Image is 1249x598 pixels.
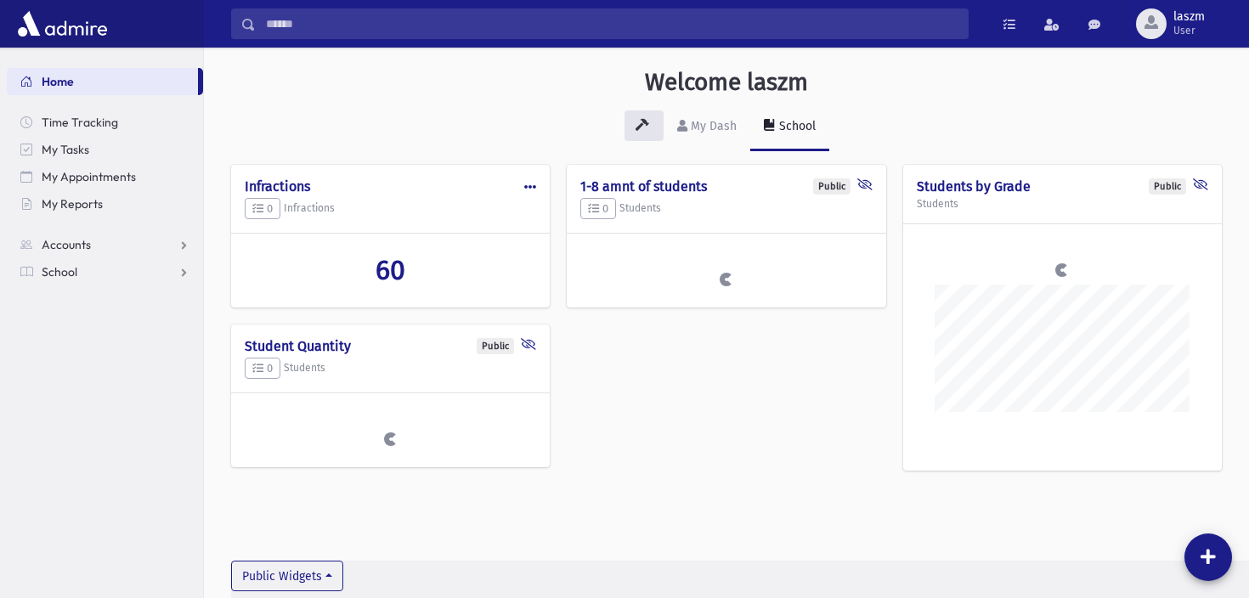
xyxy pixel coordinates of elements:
a: Time Tracking [7,109,203,136]
a: 60 [245,254,536,286]
span: My Appointments [42,169,136,184]
span: Home [42,74,74,89]
h5: Infractions [245,198,536,220]
div: Public [1149,178,1186,195]
div: Public [813,178,851,195]
h5: Students [917,198,1208,210]
span: Accounts [42,237,91,252]
a: Accounts [7,231,203,258]
span: 0 [252,202,273,215]
h4: Infractions [245,178,536,195]
h4: 1-8 amnt of students [580,178,872,195]
span: 0 [252,362,273,375]
button: Public Widgets [231,561,343,591]
button: 0 [580,198,616,220]
div: Public [477,338,514,354]
h3: Welcome laszm [645,68,808,97]
a: School [7,258,203,285]
span: Time Tracking [42,115,118,130]
span: My Reports [42,196,103,212]
span: School [42,264,77,279]
span: laszm [1173,10,1205,24]
button: 0 [245,358,280,380]
h4: Students by Grade [917,178,1208,195]
span: My Tasks [42,142,89,157]
h5: Students [245,358,536,380]
a: My Appointments [7,163,203,190]
a: My Reports [7,190,203,217]
h4: Student Quantity [245,338,536,354]
span: User [1173,24,1205,37]
a: My Dash [664,104,750,151]
span: 0 [588,202,608,215]
a: Home [7,68,198,95]
input: Search [256,8,968,39]
a: My Tasks [7,136,203,163]
h5: Students [580,198,872,220]
img: AdmirePro [14,7,111,41]
div: School [776,119,816,133]
a: School [750,104,829,151]
span: 60 [376,254,405,286]
div: My Dash [687,119,737,133]
button: 0 [245,198,280,220]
